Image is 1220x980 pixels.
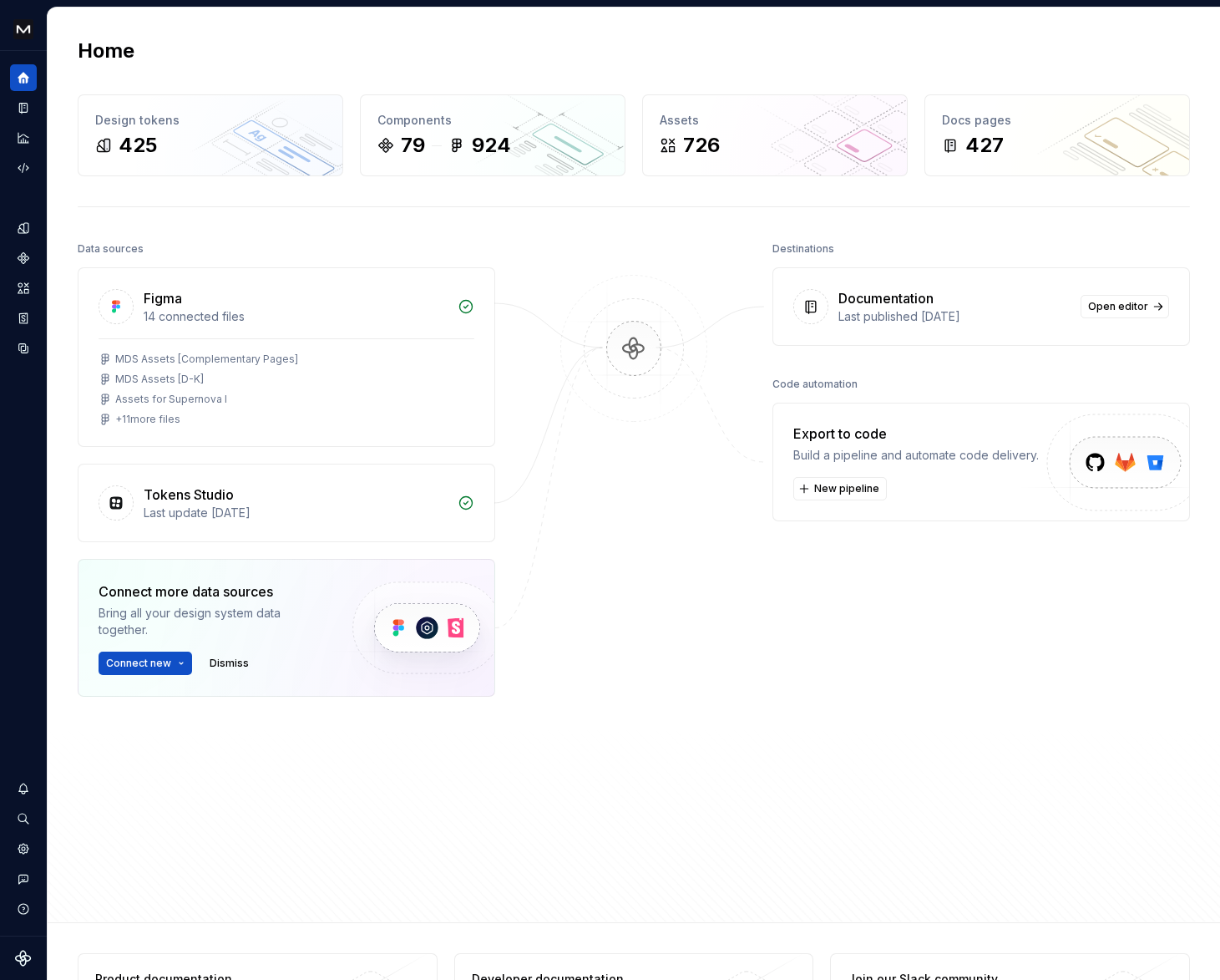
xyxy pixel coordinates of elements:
[360,94,625,176] a: Components79924
[119,132,157,159] div: 425
[10,835,37,862] a: Settings
[10,64,37,91] a: Home
[10,245,37,272] a: Components
[793,447,1039,464] div: Build a pipeline and automate code delivery.
[10,335,37,362] a: Data sources
[15,950,32,967] svg: Supernova Logo
[10,215,37,241] a: Design tokens
[78,237,144,261] div: Data sources
[115,413,180,426] div: + 11 more files
[838,288,934,308] div: Documentation
[924,94,1190,176] a: Docs pages427
[202,652,256,675] button: Dismiss
[683,132,720,159] div: 726
[942,112,1172,129] div: Docs pages
[144,485,234,505] div: Tokens Studio
[99,652,192,675] button: Connect new
[10,305,37,332] a: Storybook stories
[78,94,343,176] a: Design tokens425
[10,805,37,832] button: Search ⌘K
[472,132,511,159] div: 924
[377,112,608,129] div: Components
[99,605,324,638] div: Bring all your design system data together.
[10,275,37,302] a: Assets
[772,237,834,261] div: Destinations
[210,657,249,670] span: Dismiss
[401,132,425,159] div: 79
[10,124,37,151] a: Analytics
[115,393,227,406] div: Assets for Supernova I
[10,155,37,181] a: Code automation
[814,482,879,495] span: New pipeline
[965,132,1004,159] div: 427
[144,288,182,308] div: Figma
[13,19,33,39] img: e23f8d03-a76c-4364-8d4f-1225f58777f7.png
[95,112,326,129] div: Design tokens
[78,38,134,64] h2: Home
[660,112,890,129] div: Assets
[78,464,495,542] a: Tokens StudioLast update [DATE]
[772,373,858,396] div: Code automation
[115,353,298,366] div: MDS Assets [Complementary Pages]
[144,505,448,521] div: Last update [DATE]
[1081,295,1169,318] a: Open editor
[793,424,1039,444] div: Export to code
[10,775,37,802] button: Notifications
[10,866,37,892] button: Contact support
[144,308,448,325] div: 14 connected files
[106,657,171,670] span: Connect new
[99,581,324,602] div: Connect more data sources
[10,94,37,121] a: Documentation
[642,94,908,176] a: Assets726
[793,477,887,500] button: New pipeline
[1088,300,1148,313] span: Open editor
[78,267,495,447] a: Figma14 connected filesMDS Assets [Complementary Pages]MDS Assets [D-K]Assets for Supernova I+11m...
[838,308,1071,325] div: Last published [DATE]
[115,373,204,386] div: MDS Assets [D-K]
